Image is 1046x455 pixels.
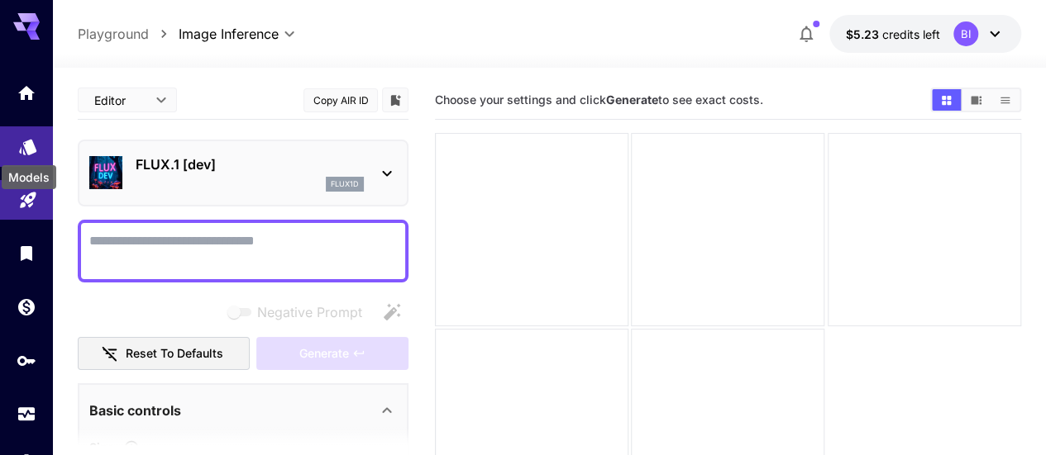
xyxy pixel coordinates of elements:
span: Negative Prompt [257,302,362,322]
span: Choose your settings and click to see exact costs. [435,92,763,107]
div: Library [17,243,36,263]
div: Home [17,83,36,103]
p: flux1d [331,178,359,190]
span: Image Inference [179,24,279,44]
div: $5.2322 [846,26,940,43]
div: Usage [17,404,36,424]
button: $5.2322BI [829,15,1021,53]
a: Playground [78,24,149,44]
div: Wallet [17,296,36,317]
div: Models [2,165,56,189]
button: Show media in grid view [932,89,961,111]
nav: breadcrumb [78,24,179,44]
span: Negative prompts are not compatible with the selected model. [224,301,375,322]
button: Show media in list view [991,89,1020,111]
div: Basic controls [89,391,397,430]
div: Playground [18,184,38,205]
span: $5.23 [846,27,882,41]
div: Show media in grid viewShow media in video viewShow media in list view [930,88,1021,112]
button: Copy AIR ID [303,88,378,112]
p: Basic controls [89,400,181,420]
div: FLUX.1 [dev]flux1d [89,148,397,198]
button: Show media in video view [962,89,991,111]
button: Reset to defaults [78,337,250,371]
span: Editor [94,92,146,109]
div: Models [18,131,38,152]
b: Generate [606,92,658,107]
span: credits left [882,27,940,41]
button: Add to library [388,90,403,110]
div: BI [953,21,978,46]
div: API Keys [17,350,36,371]
p: FLUX.1 [dev] [136,154,364,174]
